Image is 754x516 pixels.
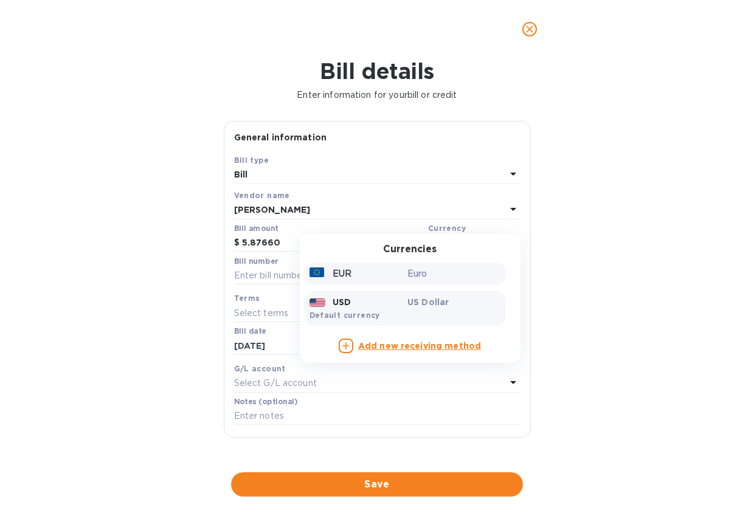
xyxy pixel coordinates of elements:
b: Bill type [234,156,269,165]
div: $ [234,234,242,252]
input: $ Enter bill amount [242,234,423,252]
label: Bill number [234,258,278,265]
b: Vendor name [234,191,290,200]
p: USD [333,296,351,308]
b: Add new receiving method [358,341,481,351]
span: Save [241,477,513,492]
button: Save [231,472,523,497]
b: Default currency [310,311,380,320]
button: close [515,15,544,44]
p: Euro [407,267,501,280]
p: Select terms [234,307,289,320]
p: Select G/L account [234,377,317,390]
input: Enter notes [234,407,521,425]
b: Bill [234,170,248,179]
p: Enter information for your bill or credit [10,89,744,101]
label: Notes (optional) [234,398,298,405]
b: General information [234,132,327,142]
h1: Bill details [10,58,744,84]
label: Bill amount [234,225,278,232]
b: Currency [428,224,466,233]
label: Bill date [234,328,266,335]
b: [PERSON_NAME] [234,205,311,215]
input: Select date [234,337,349,355]
b: Terms [234,294,260,303]
p: US Dollar [407,296,501,308]
p: Bill image [229,452,526,464]
p: EUR [333,267,351,280]
img: USD [310,298,326,307]
input: Enter bill number [234,267,521,285]
b: G/L account [234,364,286,373]
h3: Currencies [383,244,437,255]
